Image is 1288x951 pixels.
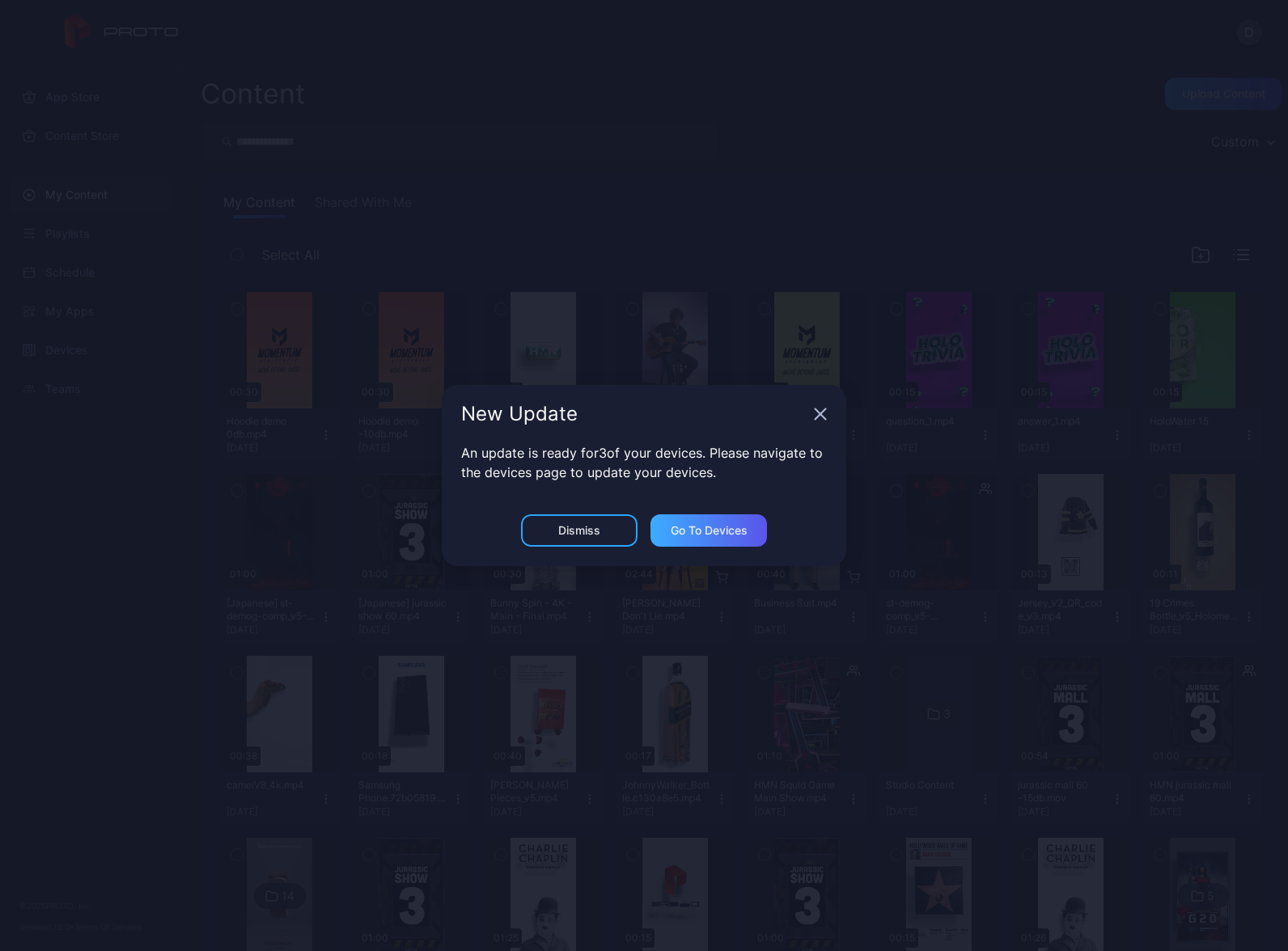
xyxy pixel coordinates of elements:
[650,514,767,547] button: Go to devices
[461,443,827,482] p: An update is ready for 3 of your devices. Please navigate to the devices page to update your devi...
[671,524,748,537] div: Go to devices
[558,524,600,537] div: Dismiss
[521,514,638,547] button: Dismiss
[461,404,807,424] div: New Update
